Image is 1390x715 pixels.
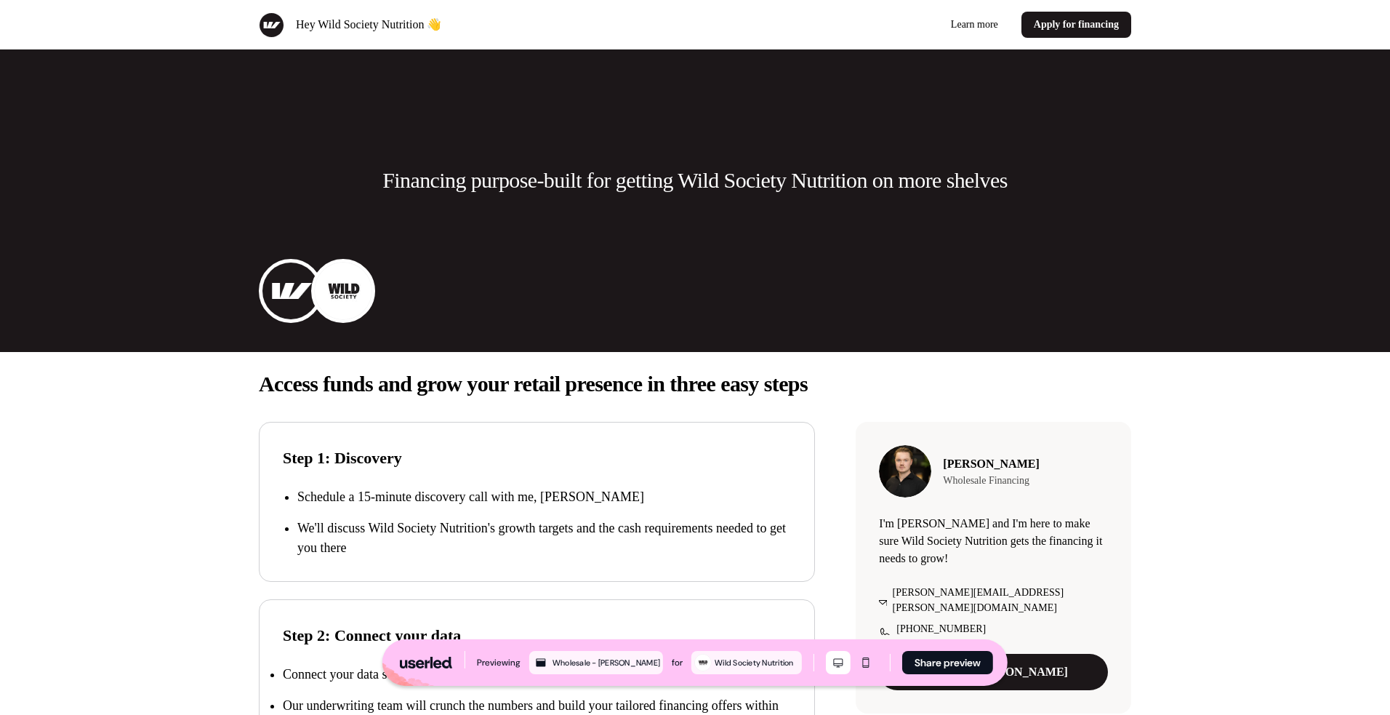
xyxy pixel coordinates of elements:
[672,655,683,670] div: for
[296,16,441,33] p: Hey Wild Society Nutrition 👋
[943,473,1039,488] p: Wholesale Financing
[297,519,791,558] p: We'll discuss Wild Society Nutrition's growth targets and the cash requirements needed to get you...
[553,656,660,669] div: Wholesale - [PERSON_NAME]
[939,12,1010,38] a: Learn more
[259,370,1131,399] p: Access funds and grow your retail presence in three easy steps
[896,621,986,636] p: [PHONE_NUMBER]
[283,667,640,682] p: Connect your data sources to our app. This takes less than 5 minutes
[853,651,878,674] button: Mobile mode
[902,651,993,674] button: Share preview
[297,487,791,507] p: Schedule a 15-minute discovery call with me, [PERSON_NAME]
[283,446,791,470] p: Step 1: Discovery
[879,515,1108,567] p: I'm [PERSON_NAME] and I'm here to make sure Wild Society Nutrition gets the financing it needs to...
[477,655,521,670] div: Previewing
[893,585,1108,615] p: [PERSON_NAME][EMAIL_ADDRESS][PERSON_NAME][DOMAIN_NAME]
[283,623,791,647] p: Step 2: Connect your data
[1021,12,1131,38] a: Apply for financing
[715,656,799,669] div: Wild Society Nutrition
[382,166,1008,195] p: Financing purpose-built for getting Wild Society Nutrition on more shelves
[826,651,851,674] button: Desktop mode
[943,455,1039,473] p: [PERSON_NAME]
